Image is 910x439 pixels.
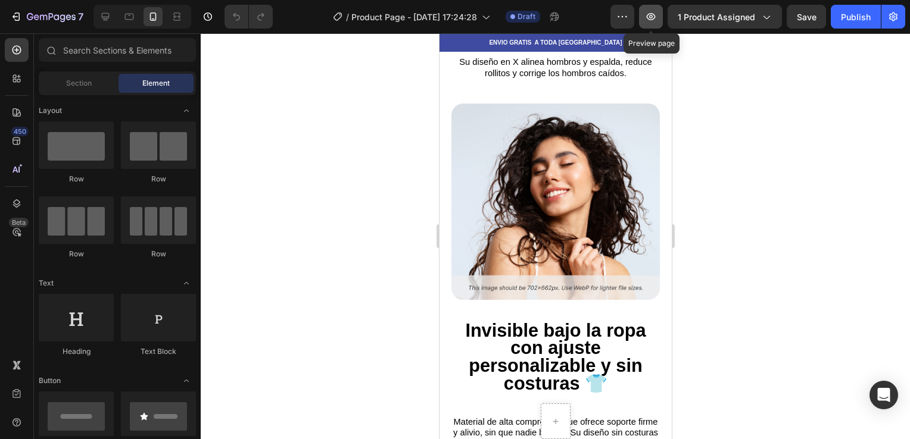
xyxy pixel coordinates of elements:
span: Toggle open [177,274,196,293]
span: Toggle open [177,101,196,120]
div: Publish [841,11,871,23]
div: Row [39,174,114,184]
button: Publish [831,5,881,29]
div: Text Block [121,346,196,357]
span: Element [142,78,170,89]
span: / [346,11,349,23]
span: Section [66,78,92,89]
div: Undo/Redo [225,5,273,29]
span: Save [797,12,816,22]
div: Beta [9,218,29,227]
div: Row [39,249,114,259]
span: Draft [518,11,535,22]
input: Search Sections & Elements [39,38,196,62]
span: Text [39,278,54,289]
button: 7 [5,5,89,29]
button: 1 product assigned [668,5,782,29]
span: Button [39,375,61,386]
p: 7 [78,10,83,24]
span: Layout [39,105,62,116]
div: Open Intercom Messenger [870,381,898,409]
button: Save [787,5,826,29]
div: Row [121,174,196,184]
span: 1 product assigned [678,11,755,23]
span: Product Page - [DATE] 17:24:28 [351,11,477,23]
div: 450 [11,127,29,136]
div: Heading [39,346,114,357]
div: Row [121,249,196,259]
span: Toggle open [177,371,196,390]
iframe: Design area [440,33,672,439]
